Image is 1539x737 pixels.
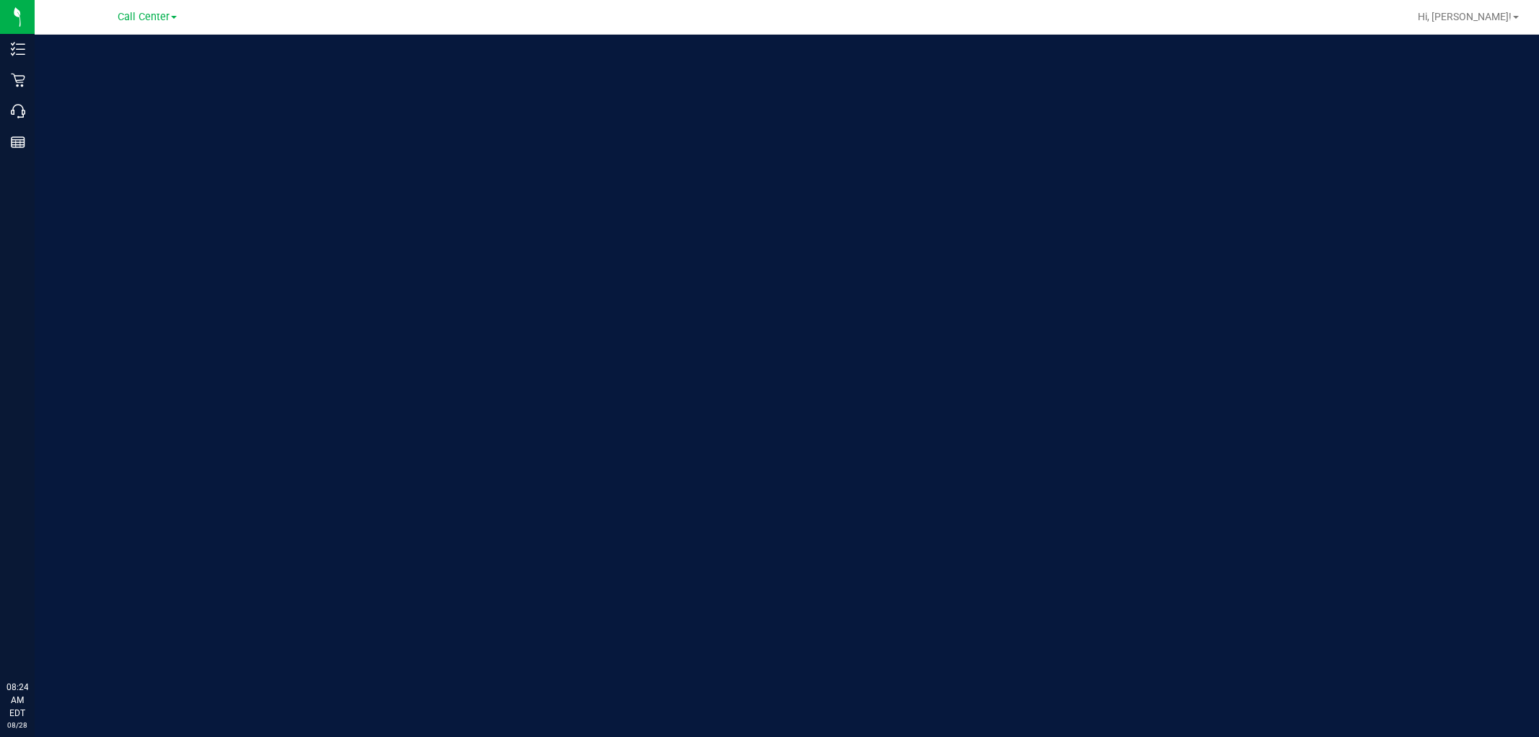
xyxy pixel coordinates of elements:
p: 08:24 AM EDT [6,681,28,720]
span: Hi, [PERSON_NAME]! [1418,11,1512,22]
span: Call Center [118,11,170,23]
inline-svg: Retail [11,73,25,87]
inline-svg: Reports [11,135,25,149]
inline-svg: Call Center [11,104,25,118]
p: 08/28 [6,720,28,731]
inline-svg: Inventory [11,42,25,56]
